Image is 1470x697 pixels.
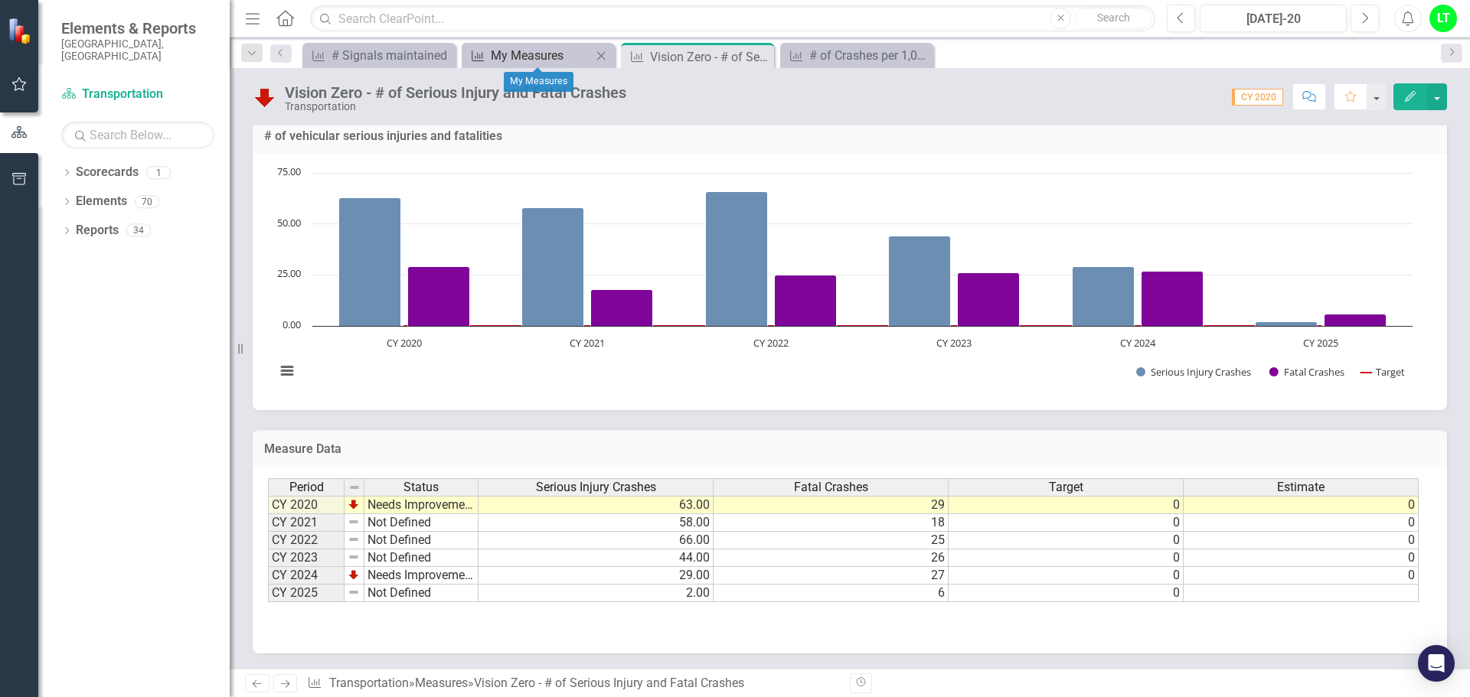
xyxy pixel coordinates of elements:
[268,549,345,567] td: CY 2023
[570,336,605,350] text: CY 2021
[364,532,479,549] td: Not Defined
[1184,549,1419,567] td: 0
[61,37,214,63] small: [GEOGRAPHIC_DATA], [GEOGRAPHIC_DATA]
[1361,365,1406,379] button: Show Target
[714,514,949,532] td: 18
[268,567,345,585] td: CY 2024
[889,236,951,326] path: CY 2023, 44. Serious Injury Crashes.
[714,496,949,514] td: 29
[714,549,949,567] td: 26
[1256,321,1318,326] path: CY 2025, 2. Serious Injury Crashes.
[465,46,592,65] a: My Measures
[714,567,949,585] td: 27
[794,480,868,494] span: Fatal Crashes
[949,496,1184,514] td: 0
[364,549,479,567] td: Not Defined
[339,191,1318,326] g: Serious Injury Crashes, series 1 of 3. Bar series with 6 bars.
[775,275,837,326] path: CY 2022, 25. Fatal Crashes.
[135,195,159,208] div: 70
[479,585,714,602] td: 2.00
[332,46,452,65] div: # Signals maintained
[310,5,1155,32] input: Search ClearPoint...
[348,533,360,546] img: 8DAGhfEEPCf229AAAAAElFTkSuQmCC
[277,216,301,230] text: 50.00
[491,46,592,65] div: My Measures
[277,164,301,178] text: 75.00
[1136,365,1253,379] button: Show Serious Injury Crashes
[1120,336,1156,350] text: CY 2024
[268,165,1432,395] div: Chart. Highcharts interactive chart.
[936,336,972,350] text: CY 2023
[403,480,439,494] span: Status
[1184,532,1419,549] td: 0
[61,19,214,37] span: Elements & Reports
[949,549,1184,567] td: 0
[809,46,929,65] div: # of Crashes per 1,000 Capita
[1049,480,1083,494] span: Target
[536,480,656,494] span: Serious Injury Crashes
[348,568,360,581] img: TnMDeAgwAPMxUmUi88jYAAAAAElFTkSuQmCC
[285,84,626,101] div: Vision Zero - # of Serious Injury and Fatal Crashes
[479,514,714,532] td: 58.00
[714,585,949,602] td: 6
[958,272,1020,326] path: CY 2023, 26. Fatal Crashes.
[348,498,360,510] img: TnMDeAgwAPMxUmUi88jYAAAAAElFTkSuQmCC
[949,567,1184,585] td: 0
[307,675,838,692] div: » »
[949,532,1184,549] td: 0
[61,86,214,103] a: Transportation
[408,266,1387,326] g: Fatal Crashes, series 2 of 3. Bar series with 6 bars.
[1418,645,1455,682] div: Open Intercom Messenger
[1277,480,1325,494] span: Estimate
[415,676,468,690] a: Measures
[348,551,360,563] img: 8DAGhfEEPCf229AAAAAElFTkSuQmCC
[268,165,1420,395] svg: Interactive chart
[1097,11,1130,24] span: Search
[1184,567,1419,585] td: 0
[306,46,452,65] a: # Signals maintained
[339,197,401,326] path: CY 2020, 63. Serious Injury Crashes.
[268,532,345,549] td: CY 2022
[268,514,345,532] td: CY 2021
[329,676,409,690] a: Transportation
[364,514,479,532] td: Not Defined
[364,585,479,602] td: Not Defined
[264,442,1436,456] h3: Measure Data
[1269,365,1345,379] button: Show Fatal Crashes
[126,224,151,237] div: 34
[264,129,1436,143] h3: # of vehicular serious injuries and fatalities
[1429,5,1457,32] button: LT
[1184,496,1419,514] td: 0
[504,72,573,92] div: My Measures
[1205,10,1341,28] div: [DATE]-20
[474,676,744,690] div: Vision Zero - # of Serious Injury and Fatal Crashes
[387,336,422,350] text: CY 2020
[479,549,714,567] td: 44.00
[76,164,139,181] a: Scorecards
[268,585,345,602] td: CY 2025
[949,585,1184,602] td: 0
[408,266,470,326] path: CY 2020, 29. Fatal Crashes.
[1200,5,1347,32] button: [DATE]-20
[479,496,714,514] td: 63.00
[268,496,345,514] td: CY 2020
[522,207,584,326] path: CY 2021, 58. Serious Injury Crashes.
[949,514,1184,532] td: 0
[76,222,119,239] a: Reports
[650,47,770,67] div: Vision Zero - # of Serious Injury and Fatal Crashes
[364,567,479,585] td: Needs Improvement
[591,289,653,326] path: CY 2021, 18. Fatal Crashes.
[146,166,171,179] div: 1
[364,496,479,514] td: Needs Improvement
[1073,266,1135,326] path: CY 2024, 29. Serious Injury Crashes.
[253,85,277,109] img: Needs Improvement
[348,586,360,598] img: 8DAGhfEEPCf229AAAAAElFTkSuQmCC
[706,191,768,326] path: CY 2022, 66. Serious Injury Crashes.
[714,532,949,549] td: 25
[479,567,714,585] td: 29.00
[277,266,301,280] text: 25.00
[1142,271,1204,326] path: CY 2024, 27. Fatal Crashes.
[348,481,361,493] img: 8DAGhfEEPCf229AAAAAElFTkSuQmCC
[8,18,34,44] img: ClearPoint Strategy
